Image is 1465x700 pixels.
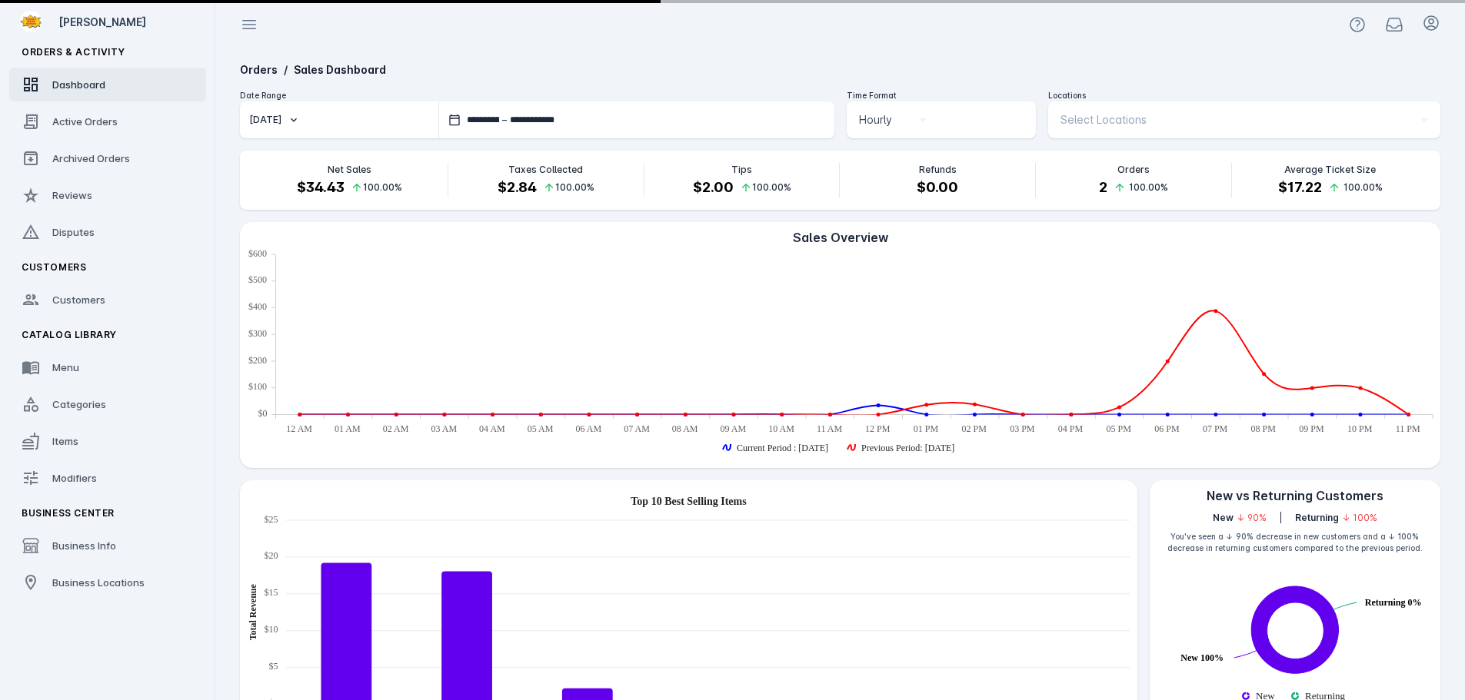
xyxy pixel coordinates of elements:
[817,423,843,434] text: 11 AM
[240,247,1440,468] ejs-chart: . Syncfusion interactive chart.
[52,294,105,306] span: Customers
[248,301,267,312] text: $400
[917,177,958,197] h4: $0.00
[265,624,278,635] text: $10
[1396,423,1420,434] text: 11 PM
[1010,423,1035,434] text: 03 PM
[286,423,312,434] text: 12 AM
[9,461,206,495] a: Modifiers
[877,413,880,416] ellipse: Mon Aug 25 2025 12:00:00 GMT-0500 (Central Daylight Time): 0, Previous Period: Aug 18
[861,443,954,453] text: Previous Period: [DATE]
[52,539,116,552] span: Business Info
[1214,413,1217,416] ellipse: Mon Aug 25 2025 19:00:00 GMT-0500 (Central Daylight Time): 0, Current Period : Aug 25
[829,413,831,416] ellipse: Mon Aug 25 2025 11:00:00 GMT-0500 (Central Daylight Time): 0, Previous Period: Aug 18
[240,228,1440,247] div: Sales Overview
[502,113,507,127] span: –
[284,63,288,76] span: /
[248,328,267,339] text: $300
[9,283,206,317] a: Customers
[52,361,79,373] span: Menu
[298,413,301,416] ellipse: Mon Aug 25 2025 00:00:00 GMT-0500 (Central Daylight Time): 0, Previous Period: Aug 18
[9,105,206,138] a: Active Orders
[1214,310,1217,312] ellipse: Mon Aug 25 2025 19:00:00 GMT-0500 (Central Daylight Time): 387.48, Previous Period: Aug 18
[1359,413,1361,416] ellipse: Mon Aug 25 2025 22:00:00 GMT-0500 (Central Daylight Time): 0, Current Period : Aug 25
[540,413,542,416] ellipse: Mon Aug 25 2025 05:00:00 GMT-0500 (Central Daylight Time): 0, Previous Period: Aug 18
[1251,423,1277,434] text: 08 PM
[265,514,278,525] text: $25
[1107,423,1132,434] text: 05 PM
[240,63,278,76] a: Orders
[269,661,278,672] text: $5
[248,381,267,392] text: $100
[555,181,594,194] span: 100.00%
[52,189,92,201] span: Reviews
[443,413,445,416] ellipse: Mon Aug 25 2025 03:00:00 GMT-0500 (Central Daylight Time): 0, Previous Period: Aug 18
[859,111,892,129] span: Hourly
[693,177,734,197] h4: $2.00
[1295,511,1339,525] span: Returning
[22,46,125,58] span: Orders & Activity
[9,387,206,421] a: Categories
[731,163,752,177] p: Tips
[498,177,537,197] h4: $2.84
[865,423,891,434] text: 12 PM
[877,404,880,406] ellipse: Mon Aug 25 2025 12:00:00 GMT-0500 (Central Daylight Time): 34.43, Current Period : Aug 25
[1167,360,1169,363] ellipse: Mon Aug 25 2025 18:00:00 GMT-0500 (Central Daylight Time): 199.2, Previous Period: Aug 18
[22,507,115,519] span: Business Center
[240,90,834,101] div: Date Range
[1311,413,1314,416] ellipse: Mon Aug 25 2025 21:00:00 GMT-0500 (Central Daylight Time): 0, Current Period : Aug 25
[723,443,828,453] g: Current Period : Aug 25 series is showing, press enter to hide the Current Period : Aug 25 series
[248,583,258,640] text: Total Revenue
[925,413,927,416] ellipse: Mon Aug 25 2025 13:00:00 GMT-0500 (Central Daylight Time): 0, Current Period : Aug 25
[383,423,409,434] text: 02 AM
[684,413,687,416] ellipse: Mon Aug 25 2025 08:00:00 GMT-0500 (Central Daylight Time): 0, Previous Period: Aug 18
[636,413,638,416] ellipse: Mon Aug 25 2025 07:00:00 GMT-0500 (Central Daylight Time): 0, Previous Period: Aug 18
[974,413,976,416] ellipse: Mon Aug 25 2025 14:00:00 GMT-0500 (Central Daylight Time): 0, Current Period : Aug 25
[52,398,106,410] span: Categories
[300,406,1409,416] g: Current Period : Aug 25,Spline series with 24 data points
[1117,163,1150,177] p: Orders
[1237,511,1267,525] span: ↓ 90%
[1070,413,1072,416] ellipse: Mon Aug 25 2025 16:00:00 GMT-0500 (Central Daylight Time): 0, Previous Period: Aug 18
[1251,586,1338,673] path: New: 100%. Fulfillment Type Stats
[974,403,976,406] ellipse: Mon Aug 25 2025 14:00:00 GMT-0500 (Central Daylight Time): 38.18, Previous Period: Aug 18
[9,178,206,212] a: Reviews
[479,423,505,434] text: 04 AM
[1364,597,1421,608] text: Returning 0%
[575,423,601,434] text: 06 AM
[9,424,206,458] a: Items
[1129,181,1168,194] span: 100.00%
[58,14,200,30] div: [PERSON_NAME]
[1167,413,1169,416] ellipse: Mon Aug 25 2025 18:00:00 GMT-0500 (Central Daylight Time): 0, Current Period : Aug 25
[1048,90,1440,101] div: Locations
[347,413,349,416] ellipse: Mon Aug 25 2025 01:00:00 GMT-0500 (Central Daylight Time): 0, Previous Period: Aug 18
[491,413,494,416] ellipse: Mon Aug 25 2025 04:00:00 GMT-0500 (Central Daylight Time): 0, Previous Period: Aug 18
[52,576,145,589] span: Business Locations
[249,113,281,127] div: [DATE]
[919,163,957,177] p: Refunds
[1203,423,1228,434] text: 07 PM
[914,423,939,434] text: 01 PM
[752,181,791,194] span: 100.00%
[1118,413,1120,416] ellipse: Mon Aug 25 2025 17:00:00 GMT-0500 (Central Daylight Time): 0, Current Period : Aug 25
[395,413,398,416] ellipse: Mon Aug 25 2025 02:00:00 GMT-0500 (Central Daylight Time): 0, Previous Period: Aug 18
[624,423,650,434] text: 07 AM
[508,163,583,177] p: Taxes Collected
[721,423,747,434] text: 09 AM
[1359,387,1361,390] ellipse: Mon Aug 25 2025 22:00:00 GMT-0500 (Central Daylight Time): 99.01, Previous Period: Aug 18
[328,163,371,177] p: Net Sales
[1278,177,1322,197] h4: $17.22
[631,496,747,507] text: Top 10 Best Selling Items
[1118,406,1120,408] ellipse: Mon Aug 25 2025 17:00:00 GMT-0500 (Central Daylight Time): 27.65, Previous Period: Aug 18
[52,152,130,164] span: Archived Orders
[1347,423,1373,434] text: 10 PM
[22,329,117,340] span: Catalog Library
[733,413,735,416] ellipse: Mon Aug 25 2025 09:00:00 GMT-0500 (Central Daylight Time): 0, Previous Period: Aug 18
[52,226,95,238] span: Disputes
[1342,511,1377,525] span: ↓ 100%
[52,115,118,128] span: Active Orders
[961,423,987,434] text: 02 PM
[925,403,927,406] ellipse: Mon Aug 25 2025 13:00:00 GMT-0500 (Central Daylight Time): 36.5, Previous Period: Aug 18
[9,350,206,384] a: Menu
[1299,423,1324,434] text: 09 PM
